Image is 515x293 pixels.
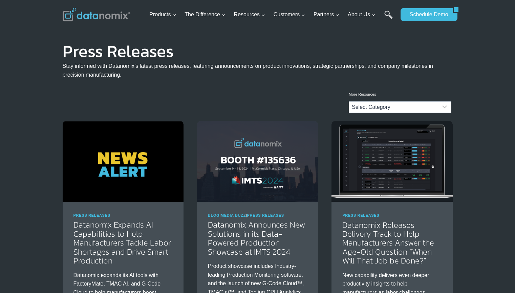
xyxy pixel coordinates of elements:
[348,10,375,19] span: About Us
[349,92,451,98] p: More Resources
[247,213,284,217] a: Press Releases
[221,213,246,217] a: Media Buzz
[63,121,184,202] img: Datanomix News Alert
[63,46,453,56] h1: Press Releases
[63,8,130,21] img: Datanomix
[342,219,434,267] a: Datanomix Releases Delivery Track to Help Manufacturers Answer the Age-Old Question “When Will Th...
[63,62,453,79] p: Stay informed with Datanomix’s latest press releases, featuring announcements on product innovati...
[208,219,305,257] a: Datanomix Announces New Solutions in its Data-Powered Production Showcase at IMTS 2024
[149,10,176,19] span: Products
[73,219,171,267] a: Datanomix Expands AI Capabilities to Help Manufacturers Tackle Labor Shortages and Drive Smart Pr...
[185,10,226,19] span: The Difference
[147,4,397,26] nav: Primary Navigation
[274,10,305,19] span: Customers
[73,213,110,217] a: Press Releases
[331,121,452,202] img: Delivery Track
[208,213,284,217] span: | |
[384,11,393,26] a: Search
[208,213,220,217] a: Blog
[314,10,339,19] span: Partners
[234,10,265,19] span: Resources
[401,8,453,21] a: Schedule Demo
[197,121,318,202] img: Datanomix Announces New Solutions in its Data-Powered Production Showcase at IMTS 2024
[342,213,379,217] a: Press Releases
